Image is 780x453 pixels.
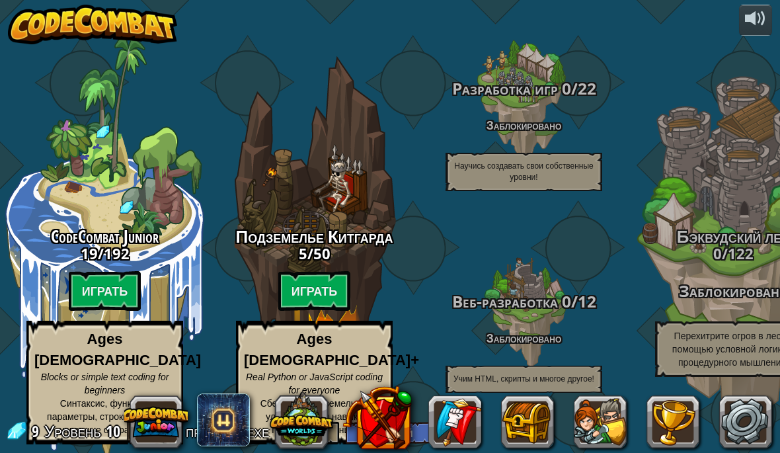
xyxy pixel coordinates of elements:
[210,245,419,261] h3: /
[44,421,101,442] span: Уровень
[419,119,629,132] h4: Заблокировано
[419,80,629,98] h3: /
[452,77,558,99] span: Разработка игр
[454,161,594,182] span: Научись создавать свои собственные уровни!
[452,290,558,312] span: Веб-разработка
[41,372,169,395] span: Blocks or simple text coding for beginners
[419,293,629,311] h3: /
[278,271,351,311] btn: Играть
[313,243,331,263] span: 50
[106,421,120,442] span: 10
[244,331,419,368] strong: Ages [DEMOGRAPHIC_DATA]+
[51,224,159,248] span: CodeCombat Junior
[69,271,141,311] btn: Играть
[236,224,393,248] span: Подземелье Китгарда
[419,332,629,345] h4: Заблокировано
[104,243,130,263] span: 192
[739,5,772,36] button: Регулировать громкость
[81,243,98,263] span: 19
[34,331,201,368] strong: Ages [DEMOGRAPHIC_DATA]
[8,5,177,44] img: CodeCombat - Learn how to code by playing a game
[713,243,722,263] span: 0
[578,290,596,312] span: 12
[558,77,571,99] span: 0
[47,398,163,435] span: Синтаксис, функции, параметры, строки, циклы, условные операторы
[32,421,43,442] span: 9
[299,243,307,263] span: 5
[558,290,571,312] span: 0
[728,243,754,263] span: 122
[578,77,596,99] span: 22
[246,372,383,395] span: Real Python or JavaScript coding for everyone
[453,374,594,384] span: Учим HTML, скрипты и многое другое!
